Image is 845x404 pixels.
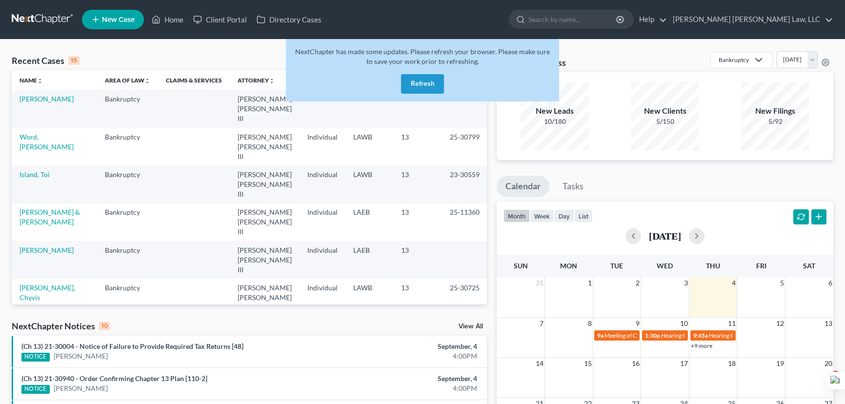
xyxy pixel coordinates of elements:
[741,105,809,117] div: New Filings
[295,47,550,65] span: NextChapter has made some updates. Please refresh your browser. Please make sure to save your wor...
[20,77,43,84] a: Nameunfold_more
[442,165,489,203] td: 23-30559
[20,95,74,103] a: [PERSON_NAME]
[188,11,252,28] a: Client Portal
[554,209,574,222] button: day
[587,277,593,289] span: 1
[597,332,604,339] span: 9a
[827,277,833,289] span: 6
[37,78,43,84] i: unfold_more
[661,332,737,339] span: Hearing for [PERSON_NAME]
[300,279,345,316] td: Individual
[679,318,689,329] span: 10
[300,128,345,165] td: Individual
[332,342,477,351] div: September, 4
[756,262,766,270] span: Fri
[442,279,489,316] td: 25-30725
[332,384,477,393] div: 4:00PM
[332,351,477,361] div: 4:00PM
[230,165,300,203] td: [PERSON_NAME] [PERSON_NAME] III
[345,279,393,316] td: LAWB
[21,385,50,394] div: NOTICE
[102,16,135,23] span: New Case
[20,246,74,254] a: [PERSON_NAME]
[332,374,477,384] div: September, 4
[719,56,749,64] div: Bankruptcy
[679,358,689,369] span: 17
[554,176,592,197] a: Tasks
[635,318,641,329] span: 9
[230,279,300,316] td: [PERSON_NAME] [PERSON_NAME] III
[393,165,442,203] td: 13
[691,342,712,349] a: +9 more
[635,277,641,289] span: 2
[812,371,835,394] iframe: Intercom live chat
[521,117,589,126] div: 10/180
[634,11,667,28] a: Help
[530,209,554,222] button: week
[539,318,544,329] span: 7
[528,10,618,28] input: Search by name...
[459,323,483,330] a: View All
[657,262,673,270] span: Wed
[442,203,489,241] td: 25-11360
[824,318,833,329] span: 13
[824,358,833,369] span: 20
[645,332,660,339] span: 1:30p
[54,384,108,393] a: [PERSON_NAME]
[97,279,158,316] td: Bankruptcy
[503,209,530,222] button: month
[683,277,689,289] span: 3
[393,279,442,316] td: 13
[230,241,300,279] td: [PERSON_NAME] [PERSON_NAME] III
[535,277,544,289] span: 31
[731,277,737,289] span: 4
[20,133,74,151] a: Word, [PERSON_NAME]
[238,77,275,84] a: Attorneyunfold_more
[393,128,442,165] td: 13
[401,74,444,94] button: Refresh
[393,241,442,279] td: 13
[345,165,393,203] td: LAWB
[514,262,528,270] span: Sun
[54,351,108,361] a: [PERSON_NAME]
[300,203,345,241] td: Individual
[20,283,75,302] a: [PERSON_NAME], Chyvis
[649,231,681,241] h2: [DATE]
[230,90,300,127] td: [PERSON_NAME] [PERSON_NAME] III
[727,358,737,369] span: 18
[97,128,158,165] td: Bankruptcy
[706,262,720,270] span: Thu
[12,320,110,332] div: NextChapter Notices
[144,78,150,84] i: unfold_more
[535,358,544,369] span: 14
[832,371,840,379] span: 3
[12,55,80,66] div: Recent Cases
[300,241,345,279] td: Individual
[631,105,699,117] div: New Clients
[21,374,207,383] a: (Ch 13) 21-30940 - Order Confirming Chapter 13 Plan [110-2]
[393,203,442,241] td: 13
[68,56,80,65] div: 15
[158,70,230,90] th: Claims & Services
[345,241,393,279] td: LAEB
[442,128,489,165] td: 25-30799
[269,78,275,84] i: unfold_more
[803,262,815,270] span: Sat
[741,117,809,126] div: 5/92
[97,203,158,241] td: Bankruptcy
[775,318,785,329] span: 12
[610,262,623,270] span: Tue
[560,262,577,270] span: Mon
[693,332,708,339] span: 9:45a
[252,11,326,28] a: Directory Cases
[97,241,158,279] td: Bankruptcy
[587,318,593,329] span: 8
[21,342,243,350] a: (Ch 13) 21-30004 - Notice of Failure to Provide Required Tax Returns [48]
[99,322,110,330] div: 10
[20,208,80,226] a: [PERSON_NAME] & [PERSON_NAME]
[345,203,393,241] td: LAEB
[345,128,393,165] td: LAWB
[497,176,549,197] a: Calendar
[668,11,833,28] a: [PERSON_NAME] [PERSON_NAME] Law, LLC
